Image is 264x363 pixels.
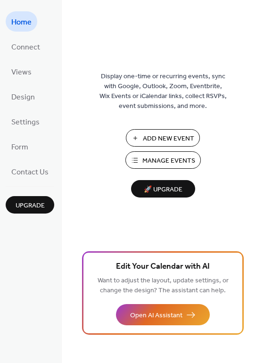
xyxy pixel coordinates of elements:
[6,11,37,32] a: Home
[11,115,40,130] span: Settings
[152,31,173,54] img: logo_icon.svg
[98,274,229,297] span: Want to adjust the layout, update settings, or change the design? The assistant can help.
[116,304,210,325] button: Open AI Assistant
[137,183,190,196] span: 🚀 Upgrade
[130,311,182,321] span: Open AI Assistant
[6,86,41,107] a: Design
[11,165,49,180] span: Contact Us
[11,90,35,105] span: Design
[6,111,45,132] a: Settings
[142,156,195,166] span: Manage Events
[11,15,32,30] span: Home
[125,151,201,169] button: Manage Events
[116,260,210,273] span: Edit Your Calendar with AI
[126,129,200,147] button: Add New Event
[143,134,194,144] span: Add New Event
[6,36,46,57] a: Connect
[6,161,54,181] a: Contact Us
[11,40,40,55] span: Connect
[11,65,32,80] span: Views
[11,140,28,155] span: Form
[6,136,34,157] a: Form
[131,180,195,198] button: 🚀 Upgrade
[99,72,227,111] span: Display one-time or recurring events, sync with Google, Outlook, Zoom, Eventbrite, Wix Events or ...
[6,196,54,214] button: Upgrade
[16,201,45,211] span: Upgrade
[6,61,37,82] a: Views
